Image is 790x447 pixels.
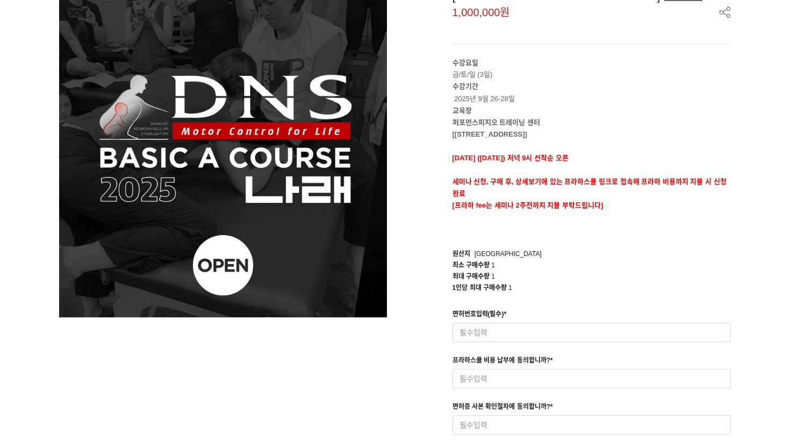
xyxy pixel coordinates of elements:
strong: 퍼포먼스피지오 트레이닝 센터 [453,118,540,126]
input: 필수입력 [453,323,731,342]
strong: 세미나 신청, 구매 후, 상세보기에 있는 프라하스쿨 링크로 접속해 프라하 비용까지 지불 시 신청완료 [453,178,727,197]
div: 면허증 사본 확인절차에 동의합니까? [453,401,553,415]
input: 필수입력 [453,369,731,388]
span: 1인당 최대 구매수량 [453,284,507,292]
span: 원산지 [453,250,470,258]
strong: 수강기간 [453,82,478,90]
span: [프라하 fee는 세미나 2주전까지 지불 부탁드립니다] [453,201,604,209]
span: 1 [491,273,495,280]
input: 필수입력 [453,415,731,435]
span: 최대 구매수량 [453,273,490,280]
div: 프라하스쿨 비용 납부에 동의합니까? [453,355,553,369]
span: [GEOGRAPHIC_DATA] [475,250,542,258]
strong: 수강요일 [453,59,478,67]
p: 금/토/일 (3일) [453,57,731,81]
strong: [[STREET_ADDRESS]] [453,130,527,138]
div: 면허번호입력(필수) [453,309,507,323]
span: [DATE] ([DATE]) 저녁 9시 선착순 오픈 [453,154,569,162]
strong: 교육장 [453,107,472,115]
p: 2025년 9월 26-28일 [453,81,731,104]
span: 1 [508,284,512,292]
span: 최소 구매수량 [453,261,490,269]
span: 1,000,000원 [453,7,510,18]
span: 1 [491,261,495,269]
